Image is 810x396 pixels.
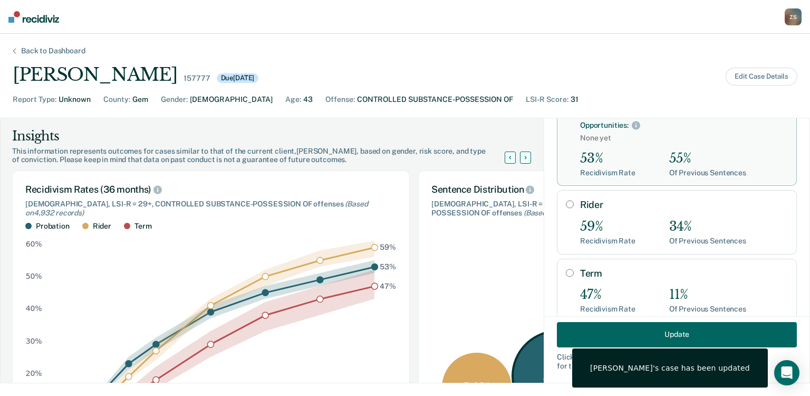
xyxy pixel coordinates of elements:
[669,287,746,303] div: 11%
[217,73,259,83] div: Due [DATE]
[669,237,746,246] div: Of Previous Sentences
[26,369,42,378] text: 20%
[557,322,797,347] button: Update
[669,305,746,314] div: Of Previous Sentences
[774,360,799,385] div: Open Intercom Messenger
[580,219,635,234] div: 59%
[571,94,578,105] div: 31
[132,94,148,105] div: Gem
[726,68,797,86] button: Edit Case Details
[580,237,635,246] div: Recidivism Rate
[184,74,210,83] div: 157777
[26,305,42,313] text: 40%
[26,272,42,281] text: 50%
[12,147,517,165] div: This information represents outcomes for cases similar to that of the current client, [PERSON_NAM...
[13,64,177,86] div: [PERSON_NAME]
[357,94,513,105] div: CONTROLLED SUBSTANCE-POSSESSION OF
[36,222,70,231] div: Probation
[26,337,42,345] text: 30%
[93,222,111,231] div: Rider
[431,184,659,195] div: Sentence Distribution
[785,8,802,25] div: Z S
[285,94,301,105] div: Age :
[25,200,397,218] div: [DEMOGRAPHIC_DATA], LSI-R = 29+, CONTROLLED SUBSTANCE-POSSESSION OF offenses
[669,219,746,234] div: 34%
[134,222,151,231] div: Term
[161,94,188,105] div: Gender :
[580,121,629,130] div: Opportunities:
[25,184,397,195] div: Recidivism Rates (36 months)
[59,94,91,105] div: Unknown
[190,94,273,105] div: [DEMOGRAPHIC_DATA]
[380,282,396,290] text: 47%
[431,200,659,218] div: [DEMOGRAPHIC_DATA], LSI-R = 29+, CONTROLLED SUBSTANCE-POSSESSION OF offenses
[580,151,635,166] div: 53%
[12,128,517,145] div: Insights
[580,305,635,314] div: Recidivism Rate
[25,200,368,217] span: (Based on 4,932 records )
[580,134,788,143] span: None yet
[8,11,59,23] img: Recidiviz
[526,94,568,105] div: LSI-R Score :
[380,243,396,252] text: 59%
[380,243,396,290] g: text
[26,240,42,249] text: 60%
[325,94,355,105] div: Offense :
[303,94,313,105] div: 43
[785,8,802,25] button: ZS
[524,209,607,217] span: (Based on 6,049 records )
[13,94,56,105] div: Report Type :
[669,151,746,166] div: 55%
[380,262,396,271] text: 53%
[8,46,98,55] div: Back to Dashboard
[669,168,746,177] div: Of Previous Sentences
[557,352,797,370] div: Clicking " Update " will generate a downloadable report for the judge.
[580,287,635,303] div: 47%
[580,199,788,211] label: Rider
[580,168,635,177] div: Recidivism Rate
[103,94,130,105] div: County :
[590,363,750,373] span: [PERSON_NAME] 's case has been updated
[580,268,788,279] label: Term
